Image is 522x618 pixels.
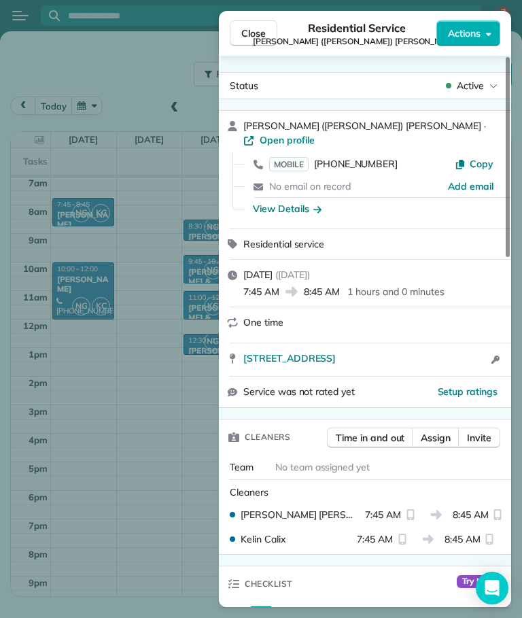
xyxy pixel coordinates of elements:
[421,431,451,445] span: Assign
[445,532,481,546] span: 8:45 AM
[455,157,493,171] button: Copy
[357,532,393,546] span: 7:45 AM
[253,202,321,216] button: View Details
[275,461,370,473] span: No team assigned yet
[412,428,459,448] button: Assign
[347,285,444,298] p: 1 hours and 0 minutes
[448,27,481,40] span: Actions
[327,428,413,448] button: Time in and out
[243,351,336,365] span: [STREET_ADDRESS]
[230,461,254,473] span: Team
[476,572,508,604] div: Open Intercom Messenger
[245,430,290,444] span: Cleaners
[467,431,491,445] span: Invite
[470,158,493,170] span: Copy
[308,20,405,36] span: Residential Service
[241,27,266,40] span: Close
[438,385,498,398] button: Setup ratings
[243,133,315,147] a: Open profile
[453,508,489,521] span: 8:45 AM
[304,285,340,298] span: 8:45 AM
[243,316,283,328] span: One time
[448,179,493,193] a: Add email
[269,157,309,171] span: MOBILE
[243,385,355,399] span: Service was not rated yet
[243,238,324,250] span: Residential service
[243,285,279,298] span: 7:45 AM
[458,428,500,448] button: Invite
[243,120,481,132] span: [PERSON_NAME] ([PERSON_NAME]) [PERSON_NAME]
[243,351,487,365] a: [STREET_ADDRESS]
[365,508,401,521] span: 7:45 AM
[241,508,360,521] span: [PERSON_NAME] [PERSON_NAME]
[269,180,351,192] span: No email on record
[481,120,489,131] span: ·
[487,351,503,368] button: Open access information
[241,532,285,546] span: Kelin Calix
[245,577,292,591] span: Checklist
[269,157,398,171] a: MOBILE[PHONE_NUMBER]
[230,80,258,92] span: Status
[457,575,500,589] span: Try Now
[275,269,310,281] span: ( [DATE] )
[260,133,315,147] span: Open profile
[457,79,484,92] span: Active
[243,269,273,281] span: [DATE]
[314,158,398,170] span: [PHONE_NUMBER]
[230,20,277,46] button: Close
[336,431,404,445] span: Time in and out
[230,486,268,498] span: Cleaners
[253,36,461,47] span: [PERSON_NAME] ([PERSON_NAME]) [PERSON_NAME]
[438,385,498,398] span: Setup ratings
